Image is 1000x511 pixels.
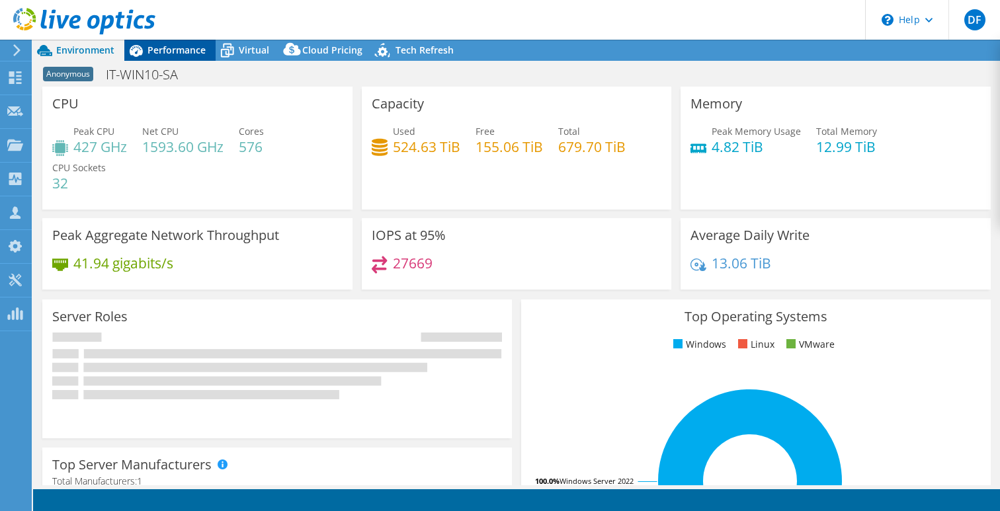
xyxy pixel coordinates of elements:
span: Environment [56,44,114,56]
span: DF [964,9,985,30]
h4: 679.70 TiB [558,139,626,154]
span: Peak CPU [73,125,114,138]
svg: \n [882,14,894,26]
h1: IT-WIN10-SA [100,67,198,82]
tspan: Windows Server 2022 [560,476,634,486]
h4: 4.82 TiB [712,139,801,154]
span: Performance [147,44,206,56]
h4: 524.63 TiB [393,139,460,154]
li: Linux [735,337,774,352]
span: Total Memory [816,125,877,138]
span: 1 [137,475,142,487]
h4: 32 [52,176,106,190]
h3: Memory [690,97,742,111]
h3: CPU [52,97,79,111]
tspan: 100.0% [535,476,560,486]
span: Peak Memory Usage [712,125,801,138]
h4: 1593.60 GHz [142,139,224,154]
h4: 27669 [393,256,433,270]
h4: 12.99 TiB [816,139,877,154]
h3: Server Roles [52,309,128,324]
h3: Capacity [372,97,424,111]
h3: Top Operating Systems [531,309,981,324]
li: Windows [670,337,726,352]
h3: Top Server Manufacturers [52,457,212,472]
h3: IOPS at 95% [372,228,446,243]
h4: Total Manufacturers: [52,474,502,489]
span: Cores [239,125,264,138]
h4: 13.06 TiB [712,256,771,270]
span: Tech Refresh [396,44,454,56]
span: Used [393,125,415,138]
h4: 41.94 gigabits/s [73,256,173,270]
h3: Peak Aggregate Network Throughput [52,228,279,243]
span: Cloud Pricing [302,44,362,56]
h4: 427 GHz [73,139,127,154]
h3: Average Daily Write [690,228,810,243]
span: Anonymous [43,67,93,81]
span: Free [476,125,495,138]
span: CPU Sockets [52,161,106,174]
h4: 155.06 TiB [476,139,543,154]
span: Total [558,125,580,138]
span: Virtual [239,44,269,56]
span: Net CPU [142,125,179,138]
li: VMware [783,337,835,352]
h4: 576 [239,139,264,154]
